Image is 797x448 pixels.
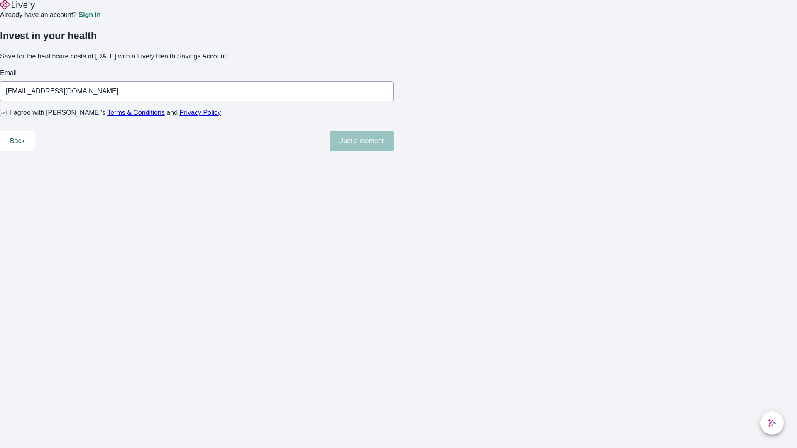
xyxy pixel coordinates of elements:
a: Privacy Policy [180,109,221,116]
svg: Lively AI Assistant [768,419,776,427]
button: chat [760,411,784,435]
span: I agree with [PERSON_NAME]’s and [10,108,221,118]
a: Sign in [78,12,100,18]
a: Terms & Conditions [107,109,165,116]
